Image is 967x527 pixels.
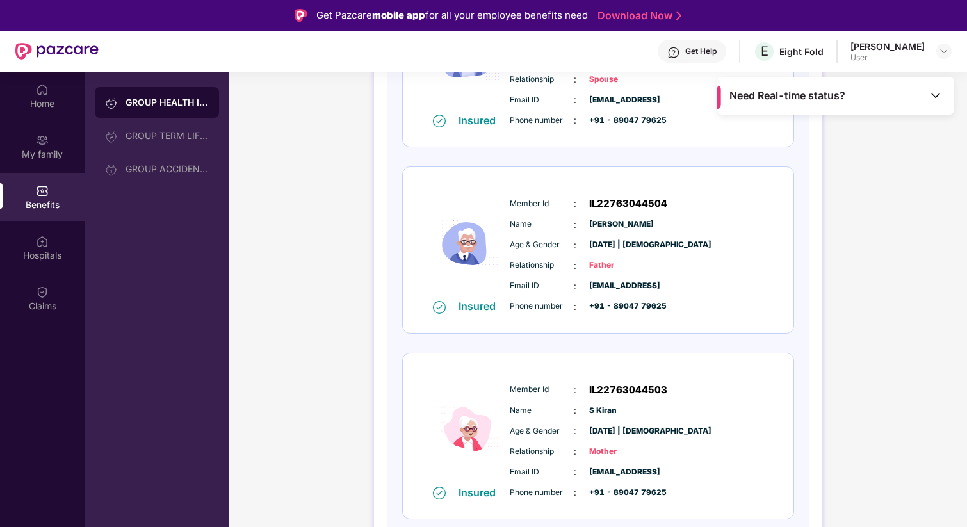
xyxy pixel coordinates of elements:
[850,40,925,53] div: [PERSON_NAME]
[36,184,49,197] img: svg+xml;base64,PHN2ZyBpZD0iQmVuZWZpdHMiIHhtbG5zPSJodHRwOi8vd3d3LnczLm9yZy8yMDAwL3N2ZyIgd2lkdGg9Ij...
[510,198,574,210] span: Member Id
[574,465,576,479] span: :
[589,239,653,251] span: [DATE] | [DEMOGRAPHIC_DATA]
[126,164,209,174] div: GROUP ACCIDENTAL INSURANCE
[729,89,845,102] span: Need Real-time status?
[105,97,118,109] img: svg+xml;base64,PHN2ZyB3aWR0aD0iMjAiIGhlaWdodD0iMjAiIHZpZXdCb3g9IjAgMCAyMCAyMCIgZmlsbD0ibm9uZSIgeG...
[510,384,574,396] span: Member Id
[510,218,574,231] span: Name
[574,113,576,127] span: :
[36,134,49,147] img: svg+xml;base64,PHN2ZyB3aWR0aD0iMjAiIGhlaWdodD0iMjAiIHZpZXdCb3g9IjAgMCAyMCAyMCIgZmlsbD0ibm9uZSIgeG...
[761,44,768,59] span: E
[676,9,681,22] img: Stroke
[126,96,209,109] div: GROUP HEALTH INSURANCE
[510,300,574,312] span: Phone number
[589,196,667,211] span: IL22763044504
[589,487,653,499] span: +91 - 89047 79625
[510,487,574,499] span: Phone number
[574,218,576,232] span: :
[589,74,653,86] span: Spouse
[667,46,680,59] img: svg+xml;base64,PHN2ZyBpZD0iSGVscC0zMngzMiIgeG1sbnM9Imh0dHA6Ly93d3cudzMub3JnLzIwMDAvc3ZnIiB3aWR0aD...
[574,403,576,418] span: :
[510,259,574,272] span: Relationship
[574,444,576,458] span: :
[685,46,717,56] div: Get Help
[574,197,576,211] span: :
[510,94,574,106] span: Email ID
[574,72,576,86] span: :
[574,383,576,397] span: :
[574,424,576,438] span: :
[850,53,925,63] div: User
[36,83,49,96] img: svg+xml;base64,PHN2ZyBpZD0iSG9tZSIgeG1sbnM9Imh0dHA6Ly93d3cudzMub3JnLzIwMDAvc3ZnIiB3aWR0aD0iMjAiIG...
[589,218,653,231] span: [PERSON_NAME]
[316,8,588,23] div: Get Pazcare for all your employee benefits need
[574,279,576,293] span: :
[372,9,425,21] strong: mobile app
[36,286,49,298] img: svg+xml;base64,PHN2ZyBpZD0iQ2xhaW0iIHhtbG5zPSJodHRwOi8vd3d3LnczLm9yZy8yMDAwL3N2ZyIgd2lkdGg9IjIwIi...
[589,115,653,127] span: +91 - 89047 79625
[430,187,507,300] img: icon
[510,446,574,458] span: Relationship
[779,45,824,58] div: Eight Fold
[574,93,576,107] span: :
[510,239,574,251] span: Age & Gender
[589,466,653,478] span: [EMAIL_ADDRESS]
[459,486,503,499] div: Insured
[589,382,667,398] span: IL22763044503
[589,405,653,417] span: S Kiran
[433,115,446,127] img: svg+xml;base64,PHN2ZyB4bWxucz0iaHR0cDovL3d3dy53My5vcmcvMjAwMC9zdmciIHdpZHRoPSIxNiIgaGVpZ2h0PSIxNi...
[929,89,942,102] img: Toggle Icon
[939,46,949,56] img: svg+xml;base64,PHN2ZyBpZD0iRHJvcGRvd24tMzJ4MzIiIHhtbG5zPSJodHRwOi8vd3d3LnczLm9yZy8yMDAwL3N2ZyIgd2...
[105,130,118,143] img: svg+xml;base64,PHN2ZyB3aWR0aD0iMjAiIGhlaWdodD0iMjAiIHZpZXdCb3g9IjAgMCAyMCAyMCIgZmlsbD0ibm9uZSIgeG...
[430,373,507,485] img: icon
[574,300,576,314] span: :
[433,301,446,314] img: svg+xml;base64,PHN2ZyB4bWxucz0iaHR0cDovL3d3dy53My5vcmcvMjAwMC9zdmciIHdpZHRoPSIxNiIgaGVpZ2h0PSIxNi...
[510,425,574,437] span: Age & Gender
[15,43,99,60] img: New Pazcare Logo
[597,9,678,22] a: Download Now
[589,259,653,272] span: Father
[459,300,503,312] div: Insured
[510,74,574,86] span: Relationship
[589,446,653,458] span: Mother
[510,466,574,478] span: Email ID
[589,300,653,312] span: +91 - 89047 79625
[574,238,576,252] span: :
[459,114,503,127] div: Insured
[574,485,576,499] span: :
[589,280,653,292] span: [EMAIL_ADDRESS]
[105,163,118,176] img: svg+xml;base64,PHN2ZyB3aWR0aD0iMjAiIGhlaWdodD0iMjAiIHZpZXdCb3g9IjAgMCAyMCAyMCIgZmlsbD0ibm9uZSIgeG...
[36,235,49,248] img: svg+xml;base64,PHN2ZyBpZD0iSG9zcGl0YWxzIiB4bWxucz0iaHR0cDovL3d3dy53My5vcmcvMjAwMC9zdmciIHdpZHRoPS...
[295,9,307,22] img: Logo
[589,94,653,106] span: [EMAIL_ADDRESS]
[510,115,574,127] span: Phone number
[126,131,209,141] div: GROUP TERM LIFE INSURANCE
[510,280,574,292] span: Email ID
[589,425,653,437] span: [DATE] | [DEMOGRAPHIC_DATA]
[574,259,576,273] span: :
[433,487,446,499] img: svg+xml;base64,PHN2ZyB4bWxucz0iaHR0cDovL3d3dy53My5vcmcvMjAwMC9zdmciIHdpZHRoPSIxNiIgaGVpZ2h0PSIxNi...
[510,405,574,417] span: Name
